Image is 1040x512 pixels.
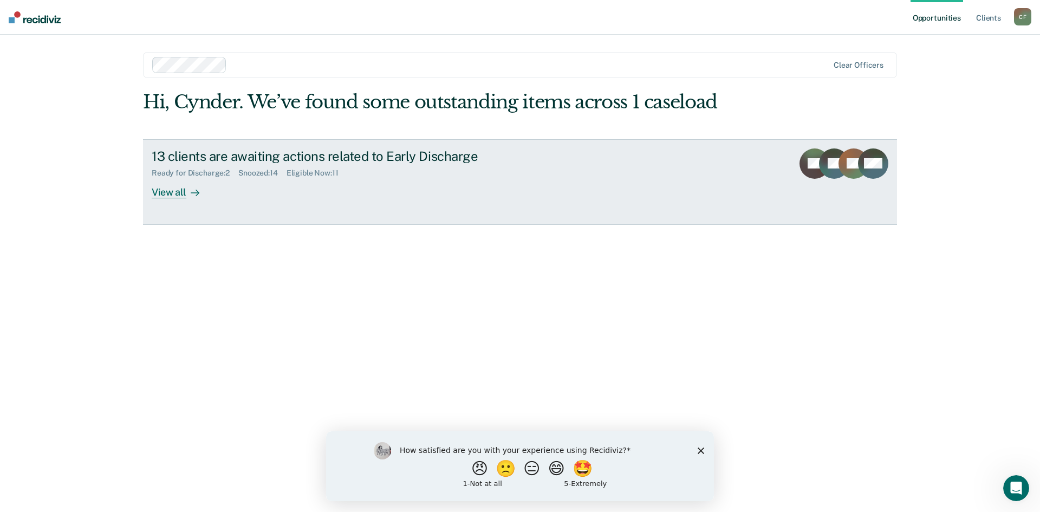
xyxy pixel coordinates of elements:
div: Eligible Now : 11 [287,168,347,178]
div: Ready for Discharge : 2 [152,168,238,178]
div: Clear officers [834,61,883,70]
div: C F [1014,8,1031,25]
img: Recidiviz [9,11,61,23]
iframe: Intercom live chat [1003,475,1029,501]
a: 13 clients are awaiting actions related to Early DischargeReady for Discharge:2Snoozed:14Eligible... [143,139,897,225]
div: 13 clients are awaiting actions related to Early Discharge [152,148,532,164]
div: Snoozed : 14 [238,168,287,178]
iframe: Survey by Kim from Recidiviz [326,431,714,501]
div: View all [152,177,212,198]
div: Hi, Cynder. We’ve found some outstanding items across 1 caseload [143,91,746,113]
button: CF [1014,8,1031,25]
